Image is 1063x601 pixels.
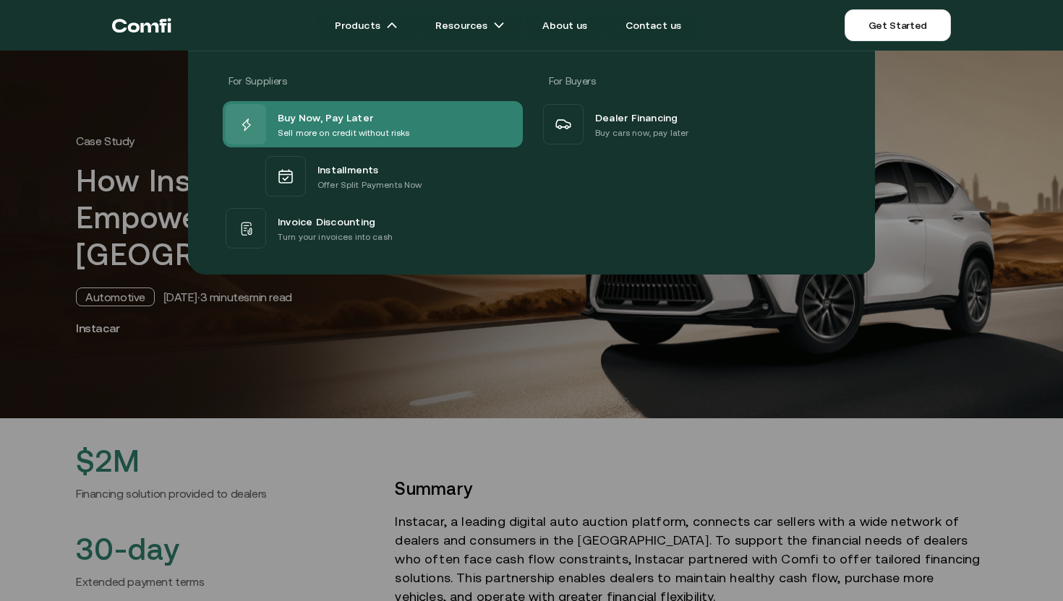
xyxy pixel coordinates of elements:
[223,147,523,205] a: InstallmentsOffer Split Payments Now
[540,101,840,147] a: Dealer FinancingBuy cars now, pay later
[608,11,699,40] a: Contact us
[525,11,605,40] a: About us
[278,108,373,126] span: Buy Now, Pay Later
[317,178,422,192] p: Offer Split Payments Now
[386,20,398,31] img: arrow icons
[278,212,375,230] span: Invoice Discounting
[223,101,523,147] a: Buy Now, Pay LaterSell more on credit without risks
[595,108,678,126] span: Dealer Financing
[278,230,393,244] p: Turn your invoices into cash
[317,160,379,178] span: Installments
[595,126,688,140] p: Buy cars now, pay later
[229,75,286,87] span: For Suppliers
[418,11,522,40] a: Resourcesarrow icons
[317,11,415,40] a: Productsarrow icons
[278,126,410,140] p: Sell more on credit without risks
[493,20,505,31] img: arrow icons
[112,4,171,47] a: Return to the top of the Comfi home page
[549,75,596,87] span: For Buyers
[845,9,951,41] a: Get Started
[223,205,523,251] a: Invoice DiscountingTurn your invoices into cash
